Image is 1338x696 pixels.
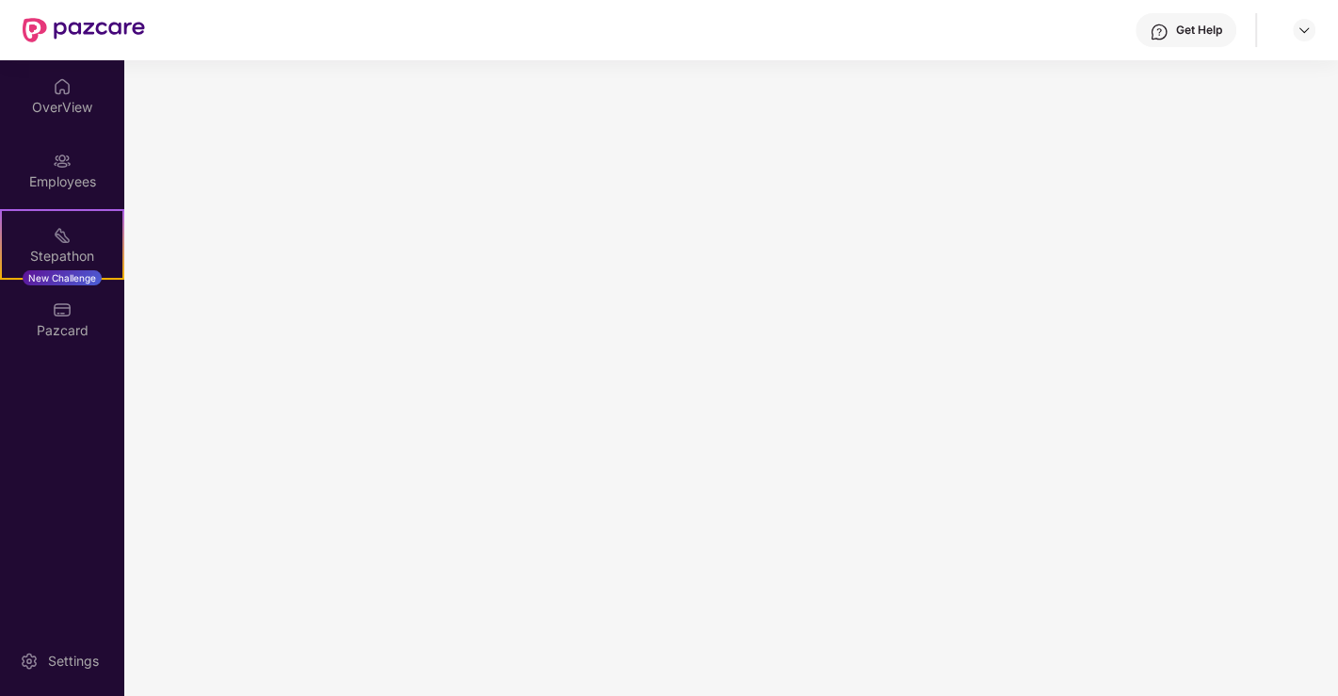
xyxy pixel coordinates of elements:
div: Settings [42,652,105,671]
img: svg+xml;base64,PHN2ZyBpZD0iSG9tZSIgeG1sbnM9Imh0dHA6Ly93d3cudzMub3JnLzIwMDAvc3ZnIiB3aWR0aD0iMjAiIG... [53,77,72,96]
img: svg+xml;base64,PHN2ZyBpZD0iRW1wbG95ZWVzIiB4bWxucz0iaHR0cDovL3d3dy53My5vcmcvMjAwMC9zdmciIHdpZHRoPS... [53,152,72,170]
img: svg+xml;base64,PHN2ZyB4bWxucz0iaHR0cDovL3d3dy53My5vcmcvMjAwMC9zdmciIHdpZHRoPSIyMSIgaGVpZ2h0PSIyMC... [53,226,72,245]
img: svg+xml;base64,PHN2ZyBpZD0iUGF6Y2FyZCIgeG1sbnM9Imh0dHA6Ly93d3cudzMub3JnLzIwMDAvc3ZnIiB3aWR0aD0iMj... [53,300,72,319]
div: Stepathon [2,247,122,266]
img: svg+xml;base64,PHN2ZyBpZD0iRHJvcGRvd24tMzJ4MzIiIHhtbG5zPSJodHRwOi8vd3d3LnczLm9yZy8yMDAwL3N2ZyIgd2... [1297,23,1312,38]
div: New Challenge [23,270,102,285]
img: New Pazcare Logo [23,18,145,42]
img: svg+xml;base64,PHN2ZyBpZD0iSGVscC0zMngzMiIgeG1sbnM9Imh0dHA6Ly93d3cudzMub3JnLzIwMDAvc3ZnIiB3aWR0aD... [1150,23,1169,41]
img: svg+xml;base64,PHN2ZyBpZD0iU2V0dGluZy0yMHgyMCIgeG1sbnM9Imh0dHA6Ly93d3cudzMub3JnLzIwMDAvc3ZnIiB3aW... [20,652,39,671]
div: Get Help [1176,23,1222,38]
